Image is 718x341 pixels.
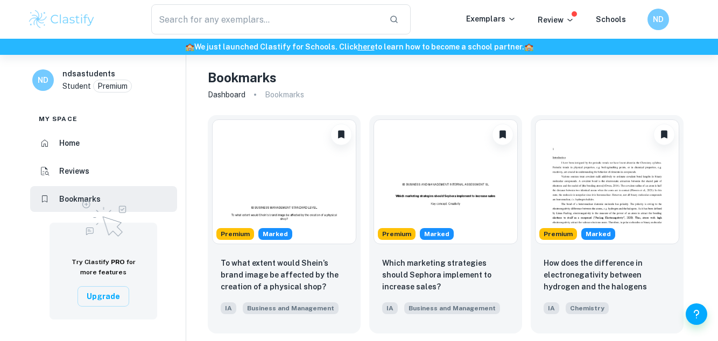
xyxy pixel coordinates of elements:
[221,257,348,293] p: To what extent would Shein’s brand image be affected by the creation of a physical shop?
[59,137,80,149] h6: Home
[382,257,509,293] p: Which marketing strategies should Sephora implement to increase sales?
[151,4,381,34] input: Search for any exemplars...
[221,302,236,314] span: IA
[111,258,125,266] span: PRO
[420,229,454,239] span: Marked
[30,158,177,184] a: Reviews
[2,41,716,53] h6: We just launched Clastify for Schools. Click to learn how to become a school partner.
[265,89,304,101] p: Bookmarks
[492,124,513,145] button: Unbookmark
[652,13,665,25] h6: ND
[258,229,292,239] span: Marked
[243,302,339,314] span: Business and Management
[566,302,609,314] span: Chemistry
[208,68,277,87] h4: Bookmarks
[59,193,101,205] h6: Bookmarks
[330,124,352,145] button: Unbookmark
[524,42,533,51] span: 🏫
[76,194,130,240] img: Upgrade to Pro
[62,80,91,92] p: Student
[62,257,144,278] h6: Try Clastify for more features
[358,42,375,51] a: here
[596,15,626,24] a: Schools
[531,115,684,333] a: Chemistry IA example thumbnail: How does the difference in electronegatiPremiumMarkedUnbookmarkHo...
[544,302,559,314] span: IA
[369,115,522,333] a: Business and Management IA example thumbnail: Which marketing strategies should SephorPremiumMark...
[78,286,129,307] button: Upgrade
[216,229,254,239] span: Premium
[97,80,128,92] p: Premium
[374,119,518,244] img: Business and Management IA example thumbnail: Which marketing strategies should Sephor
[59,165,89,177] h6: Reviews
[30,186,177,212] a: Bookmarks
[538,14,574,26] p: Review
[539,229,577,239] span: Premium
[378,229,416,239] span: Premium
[212,119,356,244] img: Business and Management IA example thumbnail: To what extent would Shein’s brand image
[466,13,516,25] p: Exemplars
[27,9,96,30] img: Clastify logo
[535,119,679,244] img: Chemistry IA example thumbnail: How does the difference in electronegati
[62,68,115,80] h6: ndsastudents
[208,115,361,333] a: Business and Management IA example thumbnail: To what extent would Shein’s brand imagePremiumMark...
[581,229,615,239] span: Marked
[544,257,671,294] p: How does the difference in electronegativity between hydrogen and the halogens affect the covalen...
[39,114,78,124] span: My space
[647,9,669,30] button: ND
[37,74,50,86] h6: ND
[208,87,245,102] a: Dashboard
[686,303,707,325] button: Help and Feedback
[185,42,194,51] span: 🏫
[404,302,500,314] span: Business and Management
[653,124,675,145] button: Unbookmark
[382,302,398,314] span: IA
[30,130,177,156] a: Home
